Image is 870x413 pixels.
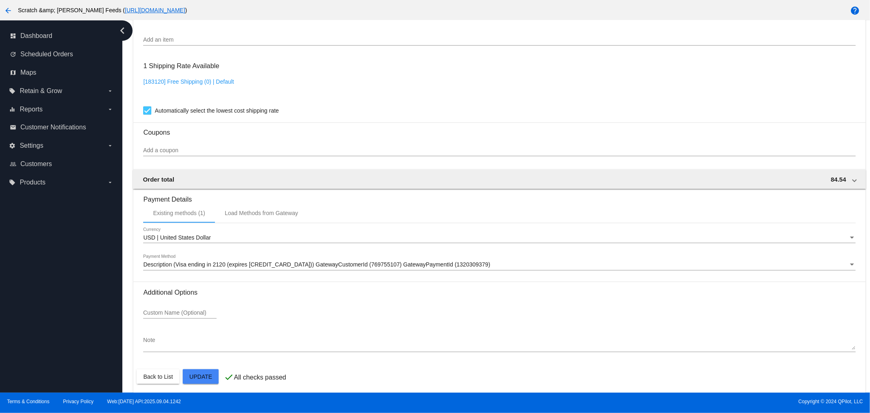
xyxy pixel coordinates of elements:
[107,88,113,94] i: arrow_drop_down
[225,210,298,216] div: Load Methods from Gateway
[10,33,16,39] i: dashboard
[143,310,217,316] input: Custom Name (Optional)
[143,176,174,183] span: Order total
[143,78,234,85] a: [183120] Free Shipping (0) | Default
[20,87,62,95] span: Retain & Grow
[20,106,42,113] span: Reports
[234,374,286,381] p: All checks passed
[107,179,113,186] i: arrow_drop_down
[189,373,212,380] span: Update
[143,189,855,203] h3: Payment Details
[143,235,855,241] mat-select: Currency
[183,369,219,384] button: Update
[224,372,234,382] mat-icon: check
[107,142,113,149] i: arrow_drop_down
[9,88,15,94] i: local_offer
[143,57,219,75] h3: 1 Shipping Rate Available
[143,289,855,296] h3: Additional Options
[10,124,16,131] i: email
[125,7,185,13] a: [URL][DOMAIN_NAME]
[107,106,113,113] i: arrow_drop_down
[63,399,94,404] a: Privacy Policy
[7,399,49,404] a: Terms & Conditions
[10,161,16,167] i: people_outline
[153,210,205,216] div: Existing methods (1)
[143,234,210,241] span: USD | United States Dollar
[10,29,113,42] a: dashboard Dashboard
[137,369,179,384] button: Back to List
[10,69,16,76] i: map
[831,176,846,183] span: 84.54
[20,179,45,186] span: Products
[107,399,181,404] a: Web:[DATE] API:2025.09.04.1242
[3,6,13,16] mat-icon: arrow_back
[10,158,113,171] a: people_outline Customers
[143,37,855,43] input: Add an item
[20,160,52,168] span: Customers
[442,399,863,404] span: Copyright © 2024 QPilot, LLC
[850,6,860,16] mat-icon: help
[10,48,113,61] a: update Scheduled Orders
[20,124,86,131] span: Customer Notifications
[10,121,113,134] a: email Customer Notifications
[143,122,855,136] h3: Coupons
[133,169,866,189] mat-expansion-panel-header: Order total 84.54
[155,106,279,115] span: Automatically select the lowest cost shipping rate
[18,7,187,13] span: Scratch &amp; [PERSON_NAME] Feeds ( )
[9,106,15,113] i: equalizer
[10,51,16,58] i: update
[143,373,173,380] span: Back to List
[116,24,129,37] i: chevron_left
[9,179,15,186] i: local_offer
[143,147,855,154] input: Add a coupon
[9,142,15,149] i: settings
[20,51,73,58] span: Scheduled Orders
[20,142,43,149] span: Settings
[20,69,36,76] span: Maps
[143,261,490,268] span: Description (Visa ending in 2120 (expires [CREDIT_CARD_DATA])) GatewayCustomerId (769755107) Gate...
[20,32,52,40] span: Dashboard
[143,262,855,268] mat-select: Payment Method
[10,66,113,79] a: map Maps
